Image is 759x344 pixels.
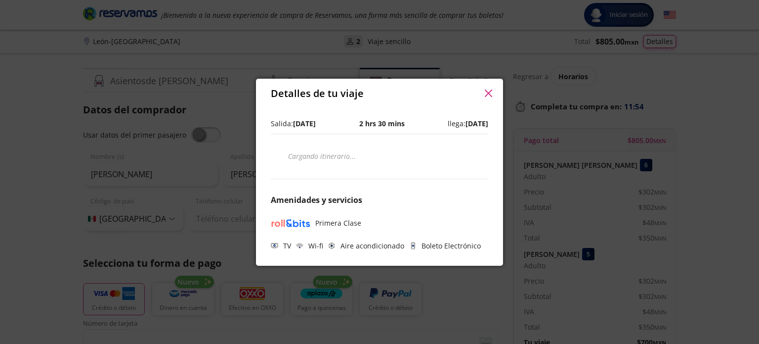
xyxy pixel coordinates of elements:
p: Detalles de tu viaje [271,86,364,101]
p: Aire acondicionado [340,241,404,251]
b: [DATE] [293,119,316,128]
p: 2 hrs 30 mins [359,118,405,129]
p: TV [283,241,291,251]
p: Salida: [271,118,316,129]
p: Wi-fi [308,241,323,251]
b: [DATE] [465,119,488,128]
em: Cargando itinerario ... [288,151,356,161]
img: ROLL & BITS [271,216,310,231]
p: Boleto Electrónico [422,241,481,251]
p: Primera Clase [315,218,361,228]
p: Amenidades y servicios [271,194,488,206]
p: llega: [448,118,488,129]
